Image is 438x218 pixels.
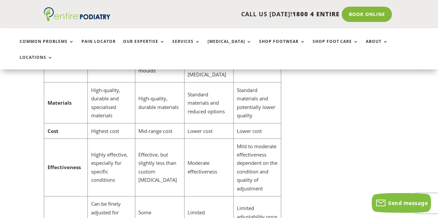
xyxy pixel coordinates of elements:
span: Send message [388,199,428,207]
button: Send message [372,193,431,213]
a: Locations [20,55,53,69]
a: About [366,39,388,54]
td: Mid-range cost [135,123,184,139]
a: Our Expertise [123,39,165,54]
td: Standard materials and reduced options [184,82,233,123]
td: Highly effective, especially for specific conditions [87,139,135,197]
td: Effective, but slightly less than custom [MEDICAL_DATA] [135,139,184,197]
strong: Materials [48,99,72,106]
img: logo (1) [44,7,110,21]
a: Pain Locator [81,39,116,54]
td: Moderate effectiveness [184,139,233,197]
td: Mild to moderate effectiveness dependent on the condition and quality of adjustment [233,139,281,197]
td: High-quality, durable and specialised materials [87,82,135,123]
a: Shop Footwear [259,39,305,54]
strong: Cost [48,128,59,134]
a: Services [172,39,200,54]
td: Standard materials and potentially lower quality [233,82,281,123]
td: Highest cost [87,123,135,139]
td: Lower cost [233,123,281,139]
a: Entire Podiatry [44,16,110,23]
p: CALL US [DATE]! [123,10,340,19]
strong: Effectiveness [48,164,81,171]
a: [MEDICAL_DATA] [208,39,252,54]
a: Shop Foot Care [313,39,359,54]
span: 1800 4 ENTIRE [292,10,340,18]
a: Common Problems [20,39,74,54]
td: High-quality, durable materials [135,82,184,123]
td: Lower cost [184,123,233,139]
a: Book Online [342,7,392,22]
